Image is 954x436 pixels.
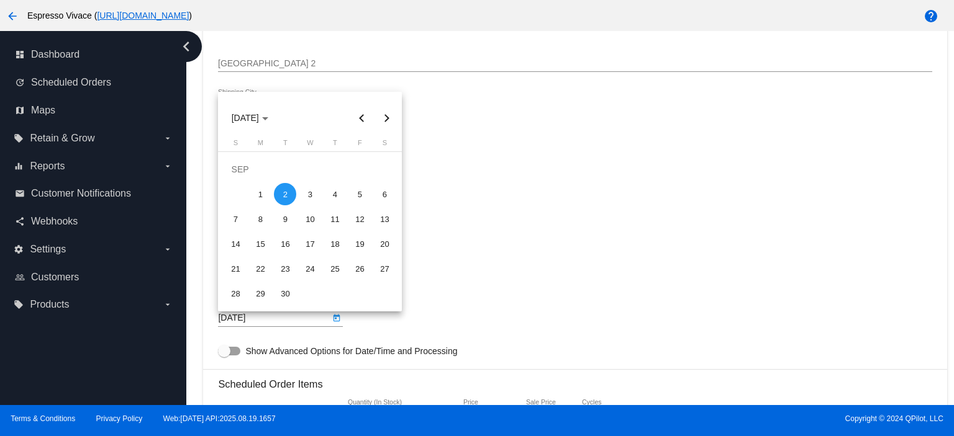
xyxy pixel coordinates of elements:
div: 24 [299,257,321,280]
td: September 22, 2025 [248,256,273,281]
td: September 15, 2025 [248,231,273,256]
th: Wednesday [298,139,322,151]
div: 9 [274,208,296,230]
td: September 4, 2025 [322,182,347,207]
td: September 19, 2025 [347,231,372,256]
div: 10 [299,208,321,230]
td: September 24, 2025 [298,256,322,281]
button: Choose month and year [222,105,278,130]
button: Next month [374,105,399,130]
td: September 20, 2025 [372,231,397,256]
button: Previous month [349,105,374,130]
td: September 5, 2025 [347,182,372,207]
span: [DATE] [232,113,268,123]
th: Thursday [322,139,347,151]
div: 7 [224,208,247,230]
div: 23 [274,257,296,280]
td: September 7, 2025 [223,207,248,231]
div: 18 [324,233,346,255]
td: September 16, 2025 [273,231,298,256]
div: 29 [249,282,271,305]
div: 16 [274,233,296,255]
div: 21 [224,257,247,280]
td: September 3, 2025 [298,182,322,207]
th: Saturday [372,139,397,151]
td: September 2, 2025 [273,182,298,207]
td: September 13, 2025 [372,207,397,231]
div: 11 [324,208,346,230]
div: 8 [249,208,271,230]
td: September 10, 2025 [298,207,322,231]
td: September 30, 2025 [273,281,298,306]
div: 12 [348,208,371,230]
td: September 8, 2025 [248,207,273,231]
td: September 11, 2025 [322,207,347,231]
td: September 14, 2025 [223,231,248,256]
div: 15 [249,233,271,255]
div: 17 [299,233,321,255]
td: September 27, 2025 [372,256,397,281]
div: 3 [299,183,321,205]
td: September 21, 2025 [223,256,248,281]
div: 1 [249,183,271,205]
td: September 1, 2025 [248,182,273,207]
div: 14 [224,233,247,255]
td: September 18, 2025 [322,231,347,256]
td: September 29, 2025 [248,281,273,306]
div: 27 [373,257,396,280]
th: Friday [347,139,372,151]
div: 6 [373,183,396,205]
td: September 9, 2025 [273,207,298,231]
th: Tuesday [273,139,298,151]
div: 19 [348,233,371,255]
td: September 28, 2025 [223,281,248,306]
div: 26 [348,257,371,280]
td: September 23, 2025 [273,256,298,281]
th: Sunday [223,139,248,151]
div: 2 [274,183,296,205]
td: September 26, 2025 [347,256,372,281]
div: 5 [348,183,371,205]
td: September 6, 2025 [372,182,397,207]
div: 22 [249,257,271,280]
div: 13 [373,208,396,230]
div: 28 [224,282,247,305]
td: SEP [223,157,397,182]
div: 30 [274,282,296,305]
th: Monday [248,139,273,151]
td: September 17, 2025 [298,231,322,256]
td: September 25, 2025 [322,256,347,281]
td: September 12, 2025 [347,207,372,231]
div: 20 [373,233,396,255]
div: 25 [324,257,346,280]
div: 4 [324,183,346,205]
